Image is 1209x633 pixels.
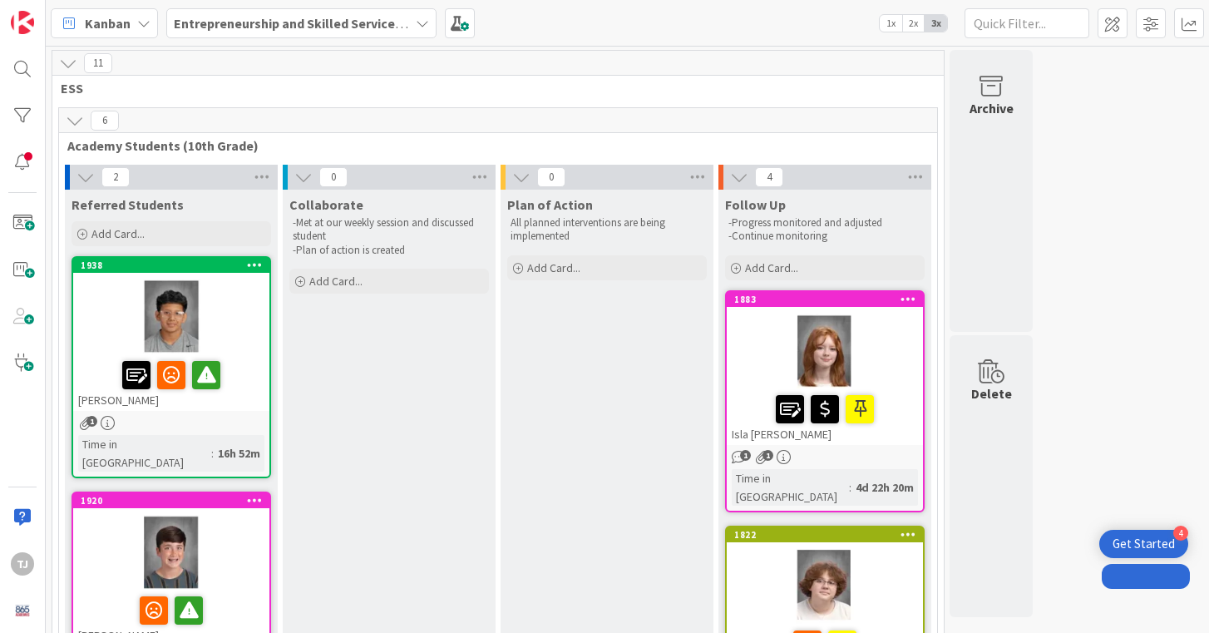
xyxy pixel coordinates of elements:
[762,450,773,461] span: 1
[319,167,348,187] span: 0
[507,196,593,213] span: Plan of Action
[73,258,269,411] div: 1938[PERSON_NAME]
[85,13,131,33] span: Kanban
[81,495,269,507] div: 1920
[73,354,269,411] div: [PERSON_NAME]
[880,15,902,32] span: 1x
[91,111,119,131] span: 6
[965,8,1089,38] input: Quick Filter...
[101,167,130,187] span: 2
[725,196,786,213] span: Follow Up
[728,230,921,243] p: -Continue monitoring
[537,167,565,187] span: 0
[1173,526,1188,541] div: 4
[11,11,34,34] img: Visit kanbanzone.com
[174,15,580,32] b: Entrepreneurship and Skilled Services Interventions - [DATE]-[DATE]
[11,552,34,576] div: TJ
[849,478,851,497] span: :
[725,290,925,512] a: 1883Isla [PERSON_NAME]Time in [GEOGRAPHIC_DATA]:4d 22h 20m
[728,216,921,230] p: -Progress monitored and adjusted
[86,416,97,427] span: 1
[84,53,112,73] span: 11
[732,469,849,506] div: Time in [GEOGRAPHIC_DATA]
[971,383,1012,403] div: Delete
[61,80,923,96] span: ESS
[211,444,214,462] span: :
[755,167,783,187] span: 4
[527,260,580,275] span: Add Card...
[81,260,269,271] div: 1938
[734,529,923,541] div: 1822
[902,15,925,32] span: 2x
[72,256,271,478] a: 1938[PERSON_NAME]Time in [GEOGRAPHIC_DATA]:16h 52m
[67,137,916,154] span: Academy Students (10th Grade)
[91,226,145,241] span: Add Card...
[73,493,269,508] div: 1920
[745,260,798,275] span: Add Card...
[727,292,923,307] div: 1883
[851,478,918,497] div: 4d 22h 20m
[970,98,1014,118] div: Archive
[11,599,34,622] img: avatar
[727,292,923,445] div: 1883Isla [PERSON_NAME]
[78,435,211,472] div: Time in [GEOGRAPHIC_DATA]
[1113,536,1175,552] div: Get Started
[1099,530,1188,558] div: Open Get Started checklist, remaining modules: 4
[293,216,486,244] p: -Met at our weekly session and discussed student
[289,196,363,213] span: Collaborate
[72,196,184,213] span: Referred Students
[293,244,486,257] p: -Plan of action is created
[925,15,947,32] span: 3x
[511,216,703,244] p: All planned interventions are being implemented
[727,388,923,445] div: Isla [PERSON_NAME]
[73,258,269,273] div: 1938
[727,527,923,542] div: 1822
[214,444,264,462] div: 16h 52m
[309,274,363,289] span: Add Card...
[734,294,923,305] div: 1883
[740,450,751,461] span: 1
